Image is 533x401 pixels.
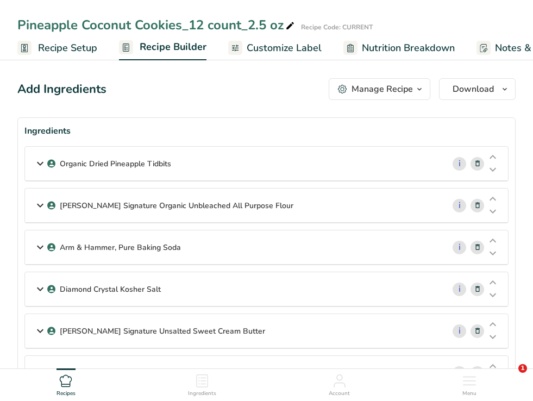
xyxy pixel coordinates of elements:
[453,199,466,212] a: i
[140,40,206,54] span: Recipe Builder
[462,390,476,398] span: Menu
[38,41,97,55] span: Recipe Setup
[247,41,322,55] span: Customize Label
[188,369,216,398] a: Ingredients
[25,272,508,306] div: Diamond Crystal Kosher Salt i
[17,15,297,35] div: Pineapple Coconut Cookies_12 count_2.5 oz
[329,390,350,398] span: Account
[25,356,508,390] div: U.S. Sugar Light Brown i
[188,390,216,398] span: Ingredients
[60,200,293,211] p: [PERSON_NAME] Signature Organic Unbleached All Purpose Flour
[60,325,265,337] p: [PERSON_NAME] Signature Unsalted Sweet Cream Butter
[301,22,373,32] div: Recipe Code: CURRENT
[352,83,413,96] div: Manage Recipe
[362,41,455,55] span: Nutrition Breakdown
[453,324,466,338] a: i
[439,78,516,100] button: Download
[119,35,206,61] a: Recipe Builder
[329,369,350,398] a: Account
[453,283,466,296] a: i
[24,124,509,137] div: Ingredients
[453,83,494,96] span: Download
[25,189,508,223] div: [PERSON_NAME] Signature Organic Unbleached All Purpose Flour i
[25,230,508,265] div: Arm & Hammer, Pure Baking Soda i
[518,364,527,373] span: 1
[60,284,161,295] p: Diamond Crystal Kosher Salt
[496,364,522,390] iframe: Intercom live chat
[343,36,455,60] a: Nutrition Breakdown
[60,242,181,253] p: Arm & Hammer, Pure Baking Soda
[25,147,508,181] div: Organic Dried Pineapple Tidbits i
[453,241,466,254] a: i
[60,158,171,170] p: Organic Dried Pineapple Tidbits
[453,366,466,380] a: i
[329,78,430,100] button: Manage Recipe
[228,36,322,60] a: Customize Label
[57,369,76,398] a: Recipes
[60,367,141,379] p: U.S. Sugar Light Brown
[57,390,76,398] span: Recipes
[25,314,508,348] div: [PERSON_NAME] Signature Unsalted Sweet Cream Butter i
[17,36,97,60] a: Recipe Setup
[453,157,466,171] a: i
[17,80,106,98] div: Add Ingredients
